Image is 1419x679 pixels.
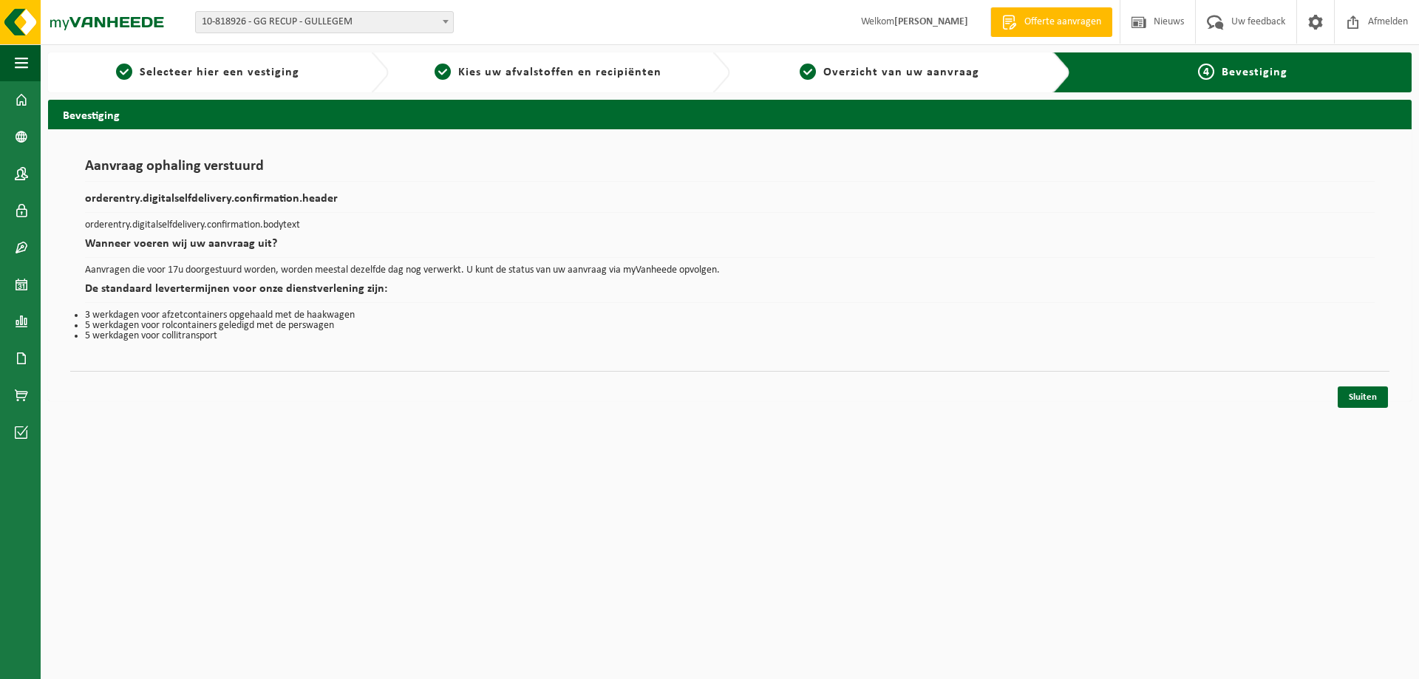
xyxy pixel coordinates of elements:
span: 3 [800,64,816,80]
span: 10-818926 - GG RECUP - GULLEGEM [195,11,454,33]
a: 3Overzicht van uw aanvraag [738,64,1041,81]
span: 10-818926 - GG RECUP - GULLEGEM [196,12,453,33]
span: 2 [435,64,451,80]
li: 3 werkdagen voor afzetcontainers opgehaald met de haakwagen [85,310,1375,321]
a: Offerte aanvragen [990,7,1112,37]
span: Offerte aanvragen [1021,15,1105,30]
h2: Bevestiging [48,100,1412,129]
a: 2Kies uw afvalstoffen en recipiënten [396,64,700,81]
span: Selecteer hier een vestiging [140,66,299,78]
a: Sluiten [1338,386,1388,408]
h2: De standaard levertermijnen voor onze dienstverlening zijn: [85,283,1375,303]
h1: Aanvraag ophaling verstuurd [85,159,1375,182]
p: Aanvragen die voor 17u doorgestuurd worden, worden meestal dezelfde dag nog verwerkt. U kunt de s... [85,265,1375,276]
span: 4 [1198,64,1214,80]
h2: Wanneer voeren wij uw aanvraag uit? [85,238,1375,258]
span: Bevestiging [1222,66,1287,78]
span: Overzicht van uw aanvraag [823,66,979,78]
li: 5 werkdagen voor collitransport [85,331,1375,341]
p: orderentry.digitalselfdelivery.confirmation.bodytext [85,220,1375,231]
a: 1Selecteer hier een vestiging [55,64,359,81]
strong: [PERSON_NAME] [894,16,968,27]
h2: orderentry.digitalselfdelivery.confirmation.header [85,193,1375,213]
li: 5 werkdagen voor rolcontainers geledigd met de perswagen [85,321,1375,331]
span: 1 [116,64,132,80]
span: Kies uw afvalstoffen en recipiënten [458,66,661,78]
